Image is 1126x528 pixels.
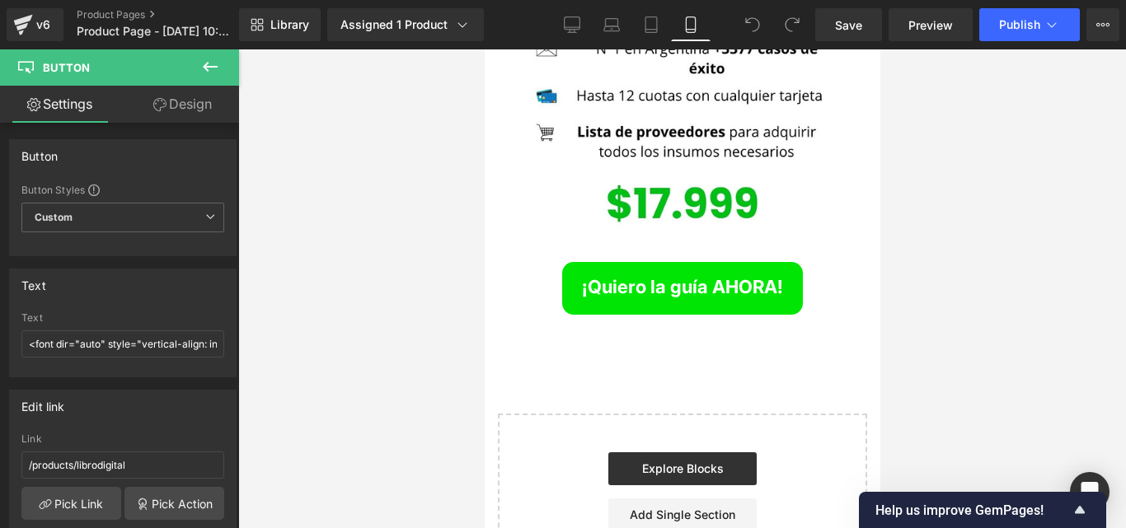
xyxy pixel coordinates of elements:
a: Product Pages [77,8,266,21]
a: Design [123,86,242,123]
div: Open Intercom Messenger [1070,472,1110,512]
div: Button Styles [21,183,224,196]
span: Publish [999,18,1040,31]
button: More [1086,8,1119,41]
a: New Library [239,8,321,41]
span: Help us improve GemPages! [875,502,1070,518]
font: ¡Quiero la guía AHORA! [97,227,298,248]
button: Show survey - Help us improve GemPages! [875,500,1090,520]
a: Add Single Section [124,449,272,482]
a: Pick Link [21,487,121,520]
span: Product Page - [DATE] 10:50:36 [77,25,235,38]
a: Desktop [552,8,592,41]
span: Save [835,16,862,34]
div: Button [21,140,58,163]
a: Mobile [671,8,711,41]
div: Text [21,269,46,292]
a: Tablet [631,8,671,41]
div: Text [21,312,224,324]
button: Redo [776,8,809,41]
span: Library [270,17,309,32]
span: Button [43,61,90,74]
input: https://your-shop.myshopify.com [21,451,224,479]
button: Undo [736,8,769,41]
div: Edit link [21,390,65,414]
button: Publish [979,8,1080,41]
div: Link [21,433,224,445]
a: Pick Action [124,487,224,520]
a: Explore Blocks [124,403,272,436]
div: Assigned 1 Product [340,16,471,33]
a: v6 [7,8,63,41]
b: Custom [35,211,73,225]
a: Laptop [592,8,631,41]
div: v6 [33,14,54,35]
a: ¡Quiero la guía AHORA! [77,213,318,265]
span: Preview [908,16,953,34]
a: Preview [889,8,973,41]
